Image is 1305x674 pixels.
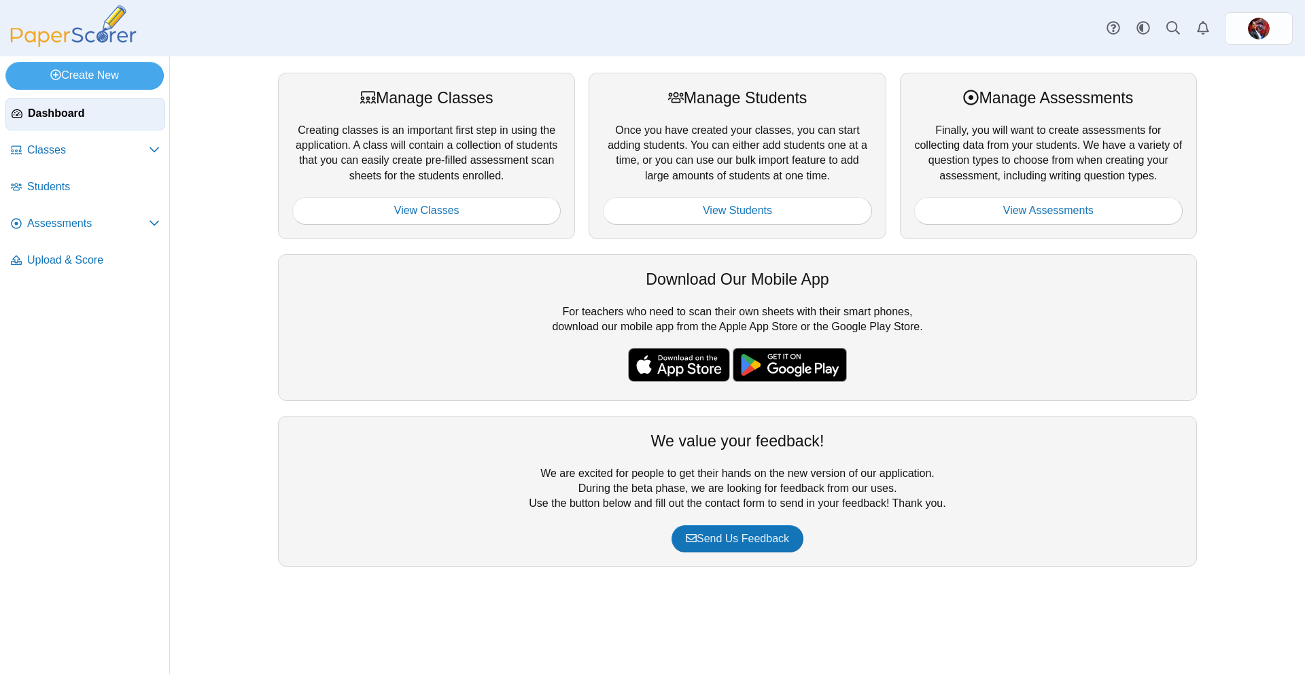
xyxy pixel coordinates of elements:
div: For teachers who need to scan their own sheets with their smart phones, download our mobile app f... [278,254,1197,401]
a: Send Us Feedback [672,525,803,552]
a: Dashboard [5,98,165,130]
a: Assessments [5,208,165,241]
div: Manage Classes [292,87,561,109]
span: Assessments [27,216,149,231]
span: Send Us Feedback [686,533,789,544]
span: Classes [27,143,149,158]
div: Once you have created your classes, you can start adding students. You can either add students on... [589,73,886,238]
span: Students [27,179,160,194]
a: Create New [5,62,164,89]
a: Alerts [1188,14,1218,43]
img: google-play-badge.png [733,348,847,382]
a: Classes [5,135,165,167]
div: Manage Students [603,87,871,109]
span: Upload & Score [27,253,160,268]
a: Upload & Score [5,245,165,277]
div: We value your feedback! [292,430,1183,452]
a: View Assessments [914,197,1183,224]
div: Creating classes is an important first step in using the application. A class will contain a coll... [278,73,575,238]
a: ps.yyrSfKExD6VWH9yo [1225,12,1293,45]
div: Finally, you will want to create assessments for collecting data from your students. We have a va... [900,73,1197,238]
a: View Classes [292,197,561,224]
a: Students [5,171,165,204]
img: PaperScorer [5,5,141,47]
img: apple-store-badge.svg [628,348,730,382]
span: Greg Mullen [1248,18,1270,39]
div: Manage Assessments [914,87,1183,109]
div: We are excited for people to get their hands on the new version of our application. During the be... [278,416,1197,567]
span: Dashboard [28,106,159,121]
div: Download Our Mobile App [292,268,1183,290]
img: ps.yyrSfKExD6VWH9yo [1248,18,1270,39]
a: PaperScorer [5,37,141,49]
a: View Students [603,197,871,224]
